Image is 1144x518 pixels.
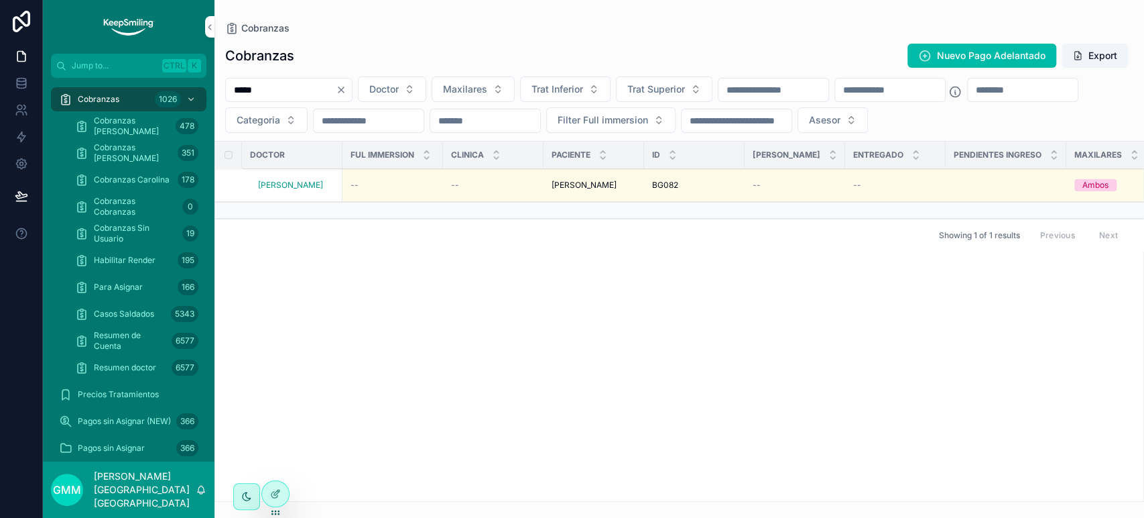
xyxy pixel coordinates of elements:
[358,76,426,102] button: Select Button
[369,83,399,96] span: Doctor
[67,141,206,165] a: Cobranzas [PERSON_NAME]351
[102,16,155,38] img: App logo
[51,54,206,78] button: Jump to...CtrlK
[176,413,198,429] div: 366
[616,76,712,102] button: Select Button
[67,329,206,353] a: Resumen de Cuenta6577
[558,113,648,127] span: Filter Full immersion
[225,107,308,133] button: Select Button
[853,180,861,191] span: --
[546,107,676,133] button: Select Button
[178,252,198,268] div: 195
[51,87,206,111] a: Cobranzas1026
[176,118,198,134] div: 478
[351,180,435,191] a: --
[182,225,198,242] div: 19
[652,180,737,191] a: BG082
[258,180,334,191] a: [PERSON_NAME]
[67,356,206,380] a: Resumen doctor6577
[155,91,181,107] div: 1026
[51,382,206,407] a: Precios Tratamientos
[189,60,200,71] span: K
[237,113,280,127] span: Categoria
[552,150,590,160] span: Paciente
[1082,179,1108,191] div: Ambos
[938,230,1019,241] span: Showing 1 of 1 results
[67,195,206,219] a: Cobranzas Cobranzas0
[67,302,206,326] a: Casos Saldados5343
[753,150,820,160] span: [PERSON_NAME]
[451,180,459,191] span: --
[627,83,685,96] span: Trat Superior
[53,482,81,498] span: GMM
[1062,44,1128,68] button: Export
[78,416,171,427] span: Pagos sin Asignar (NEW)
[72,60,157,71] span: Jump to...
[1074,150,1122,160] span: Maxilares
[652,150,660,160] span: ID
[853,150,903,160] span: Entregado
[94,470,196,510] p: [PERSON_NAME][GEOGRAPHIC_DATA][GEOGRAPHIC_DATA]
[162,59,186,72] span: Ctrl
[51,436,206,460] a: Pagos sin Asignar366
[178,279,198,295] div: 166
[94,282,143,293] span: Para Asignar
[94,255,155,266] span: Habilitar Render
[552,180,636,191] a: [PERSON_NAME]
[172,360,198,376] div: 6577
[43,78,214,462] div: scrollable content
[178,172,198,188] div: 178
[753,180,837,191] a: --
[753,180,761,191] span: --
[182,199,198,215] div: 0
[937,49,1045,62] span: Nuevo Pago Adelantado
[67,168,206,192] a: Cobranzas Carolina178
[94,309,154,319] span: Casos Saldados
[258,180,323,191] a: [PERSON_NAME]
[798,107,868,133] button: Select Button
[67,114,206,138] a: Cobranzas [PERSON_NAME]478
[432,76,515,102] button: Select Button
[225,21,290,35] a: Cobranzas
[176,440,198,456] div: 366
[954,150,1041,160] span: Pendientes ingreso
[907,44,1056,68] button: Nuevo Pago Adelantado
[336,85,352,95] button: Clear
[443,83,487,96] span: Maxilares
[652,180,678,191] span: BG082
[853,180,938,191] a: --
[94,115,170,137] span: Cobranzas [PERSON_NAME]
[241,21,290,35] span: Cobranzas
[94,196,177,217] span: Cobranzas Cobranzas
[94,223,177,244] span: Cobranzas Sin Usuario
[94,330,166,352] span: Resumen de Cuenta
[351,150,414,160] span: Ful immersion
[451,180,535,191] a: --
[51,409,206,433] a: Pagos sin Asignar (NEW)366
[520,76,611,102] button: Select Button
[531,83,583,96] span: Trat Inferior
[67,275,206,299] a: Para Asignar166
[67,248,206,272] a: Habilitar Render195
[67,221,206,246] a: Cobranzas Sin Usuario19
[250,150,285,160] span: Doctor
[94,362,156,373] span: Resumen doctor
[78,389,159,400] span: Precios Tratamientos
[78,443,145,454] span: Pagos sin Asignar
[351,180,359,191] span: --
[225,46,294,65] h1: Cobranzas
[451,150,484,160] span: Clinica
[171,306,198,322] div: 5343
[178,145,198,161] div: 351
[78,94,119,105] span: Cobranzas
[94,174,170,185] span: Cobranzas Carolina
[172,333,198,349] div: 6577
[552,180,617,191] span: [PERSON_NAME]
[809,113,840,127] span: Asesor
[94,142,172,164] span: Cobranzas [PERSON_NAME]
